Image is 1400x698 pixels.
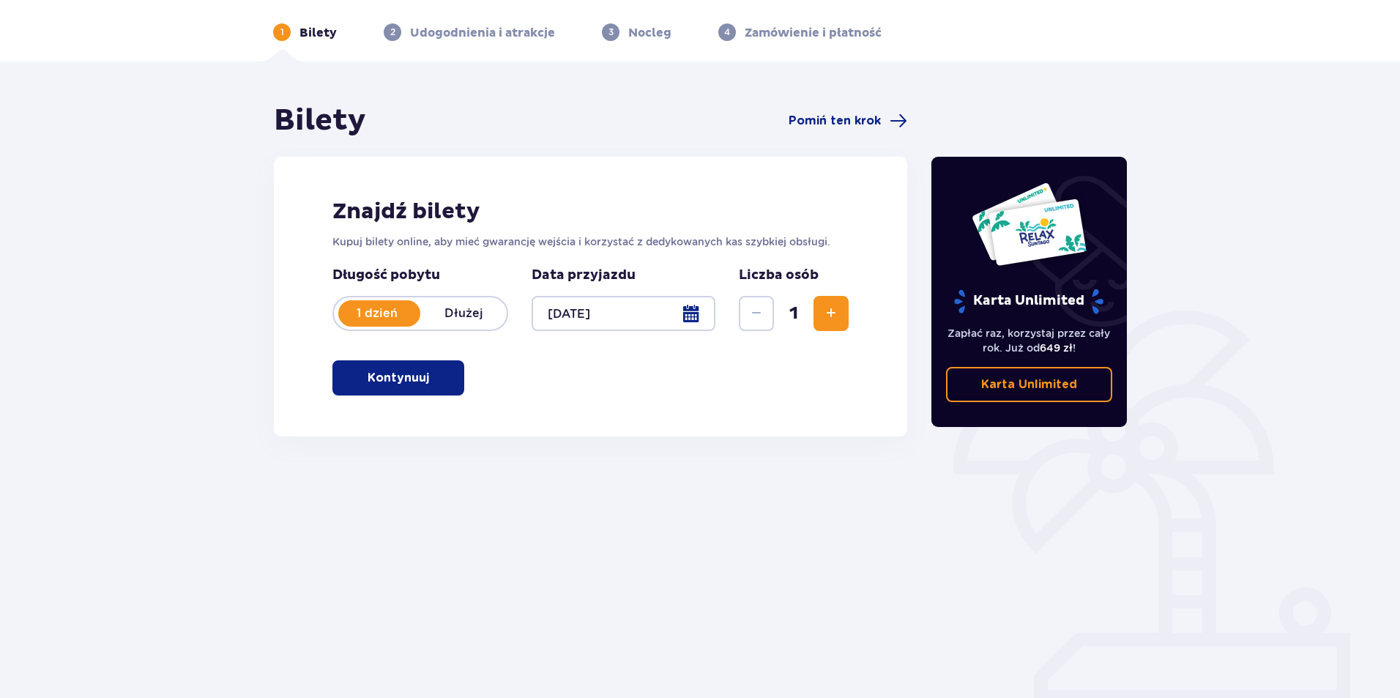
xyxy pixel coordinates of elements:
[274,103,366,139] h1: Bilety
[280,26,284,39] p: 1
[628,25,671,41] p: Nocleg
[332,198,849,226] h2: Znajdź bilety
[273,23,337,41] div: 1Bilety
[739,296,774,331] button: Zmniejsz
[971,182,1087,267] img: Dwie karty całoroczne do Suntago z napisem 'UNLIMITED RELAX', na białym tle z tropikalnymi liśćmi...
[602,23,671,41] div: 3Nocleg
[724,26,730,39] p: 4
[608,26,614,39] p: 3
[334,305,420,322] p: 1 dzień
[390,26,395,39] p: 2
[953,289,1105,314] p: Karta Unlimited
[332,360,464,396] button: Kontynuuj
[813,296,849,331] button: Zwiększ
[745,25,882,41] p: Zamówienie i płatność
[410,25,555,41] p: Udogodnienia i atrakcje
[718,23,882,41] div: 4Zamówienie i płatność
[384,23,555,41] div: 2Udogodnienia i atrakcje
[777,302,811,324] span: 1
[532,267,636,284] p: Data przyjazdu
[368,370,429,386] p: Kontynuuj
[299,25,337,41] p: Bilety
[332,267,508,284] p: Długość pobytu
[981,376,1077,393] p: Karta Unlimited
[1040,342,1073,354] span: 649 zł
[789,112,907,130] a: Pomiń ten krok
[739,267,819,284] p: Liczba osób
[789,113,881,129] span: Pomiń ten krok
[946,326,1113,355] p: Zapłać raz, korzystaj przez cały rok. Już od !
[332,234,849,249] p: Kupuj bilety online, aby mieć gwarancję wejścia i korzystać z dedykowanych kas szybkiej obsługi.
[420,305,507,322] p: Dłużej
[946,367,1113,402] a: Karta Unlimited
